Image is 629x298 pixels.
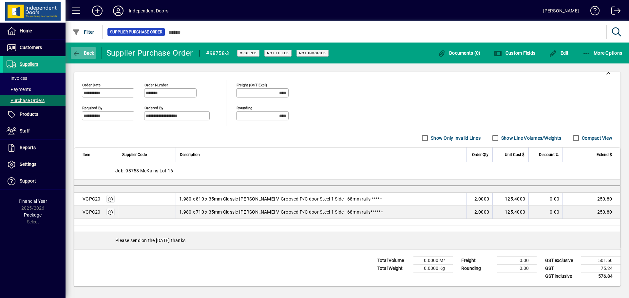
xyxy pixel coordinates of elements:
[597,151,612,158] span: Extend $
[492,206,528,219] td: 125.4000
[492,193,528,206] td: 125.4000
[129,6,168,16] div: Independent Doors
[542,256,581,264] td: GST exclusive
[3,106,66,123] a: Products
[83,151,90,158] span: Item
[374,264,413,272] td: Total Weight
[3,140,66,156] a: Reports
[122,151,147,158] span: Supplier Code
[429,135,481,141] label: Show Only Invalid Lines
[72,29,94,35] span: Filter
[585,1,600,23] a: Knowledge Base
[20,162,36,167] span: Settings
[83,209,101,215] div: VGPC20
[237,105,252,110] mat-label: Rounding
[144,82,168,87] mat-label: Order number
[179,196,382,202] span: 1.980 x 810 x 35mm Classic [PERSON_NAME] V-Grooved P/C door Steel 1 Side - 68mm rails *****
[299,51,326,55] span: Not Invoiced
[436,47,482,59] button: Documents (0)
[581,272,620,280] td: 576.84
[528,206,562,219] td: 0.00
[3,95,66,106] a: Purchase Orders
[82,105,102,110] mat-label: Required by
[562,206,620,219] td: 250.80
[413,256,453,264] td: 0.0000 M³
[72,50,94,56] span: Back
[7,87,31,92] span: Payments
[108,5,129,17] button: Profile
[3,23,66,39] a: Home
[71,26,96,38] button: Filter
[438,50,481,56] span: Documents (0)
[179,209,383,215] span: 1.980 x 710 x 35mm Classic [PERSON_NAME] V-Grooved P/C door Steel 1 Side - 68mm rails******
[74,232,620,249] div: Please send on the [DATE] thanks
[3,173,66,189] a: Support
[581,256,620,264] td: 501.60
[505,151,524,158] span: Unit Cost $
[606,1,621,23] a: Logout
[562,193,620,206] td: 250.80
[466,193,492,206] td: 2.0000
[413,264,453,272] td: 0.0000 Kg
[492,47,537,59] button: Custom Fields
[180,151,200,158] span: Description
[206,48,229,59] div: #98758-3
[144,105,163,110] mat-label: Ordered by
[458,264,497,272] td: Rounding
[3,40,66,56] a: Customers
[7,76,27,81] span: Invoices
[20,145,36,150] span: Reports
[494,50,535,56] span: Custom Fields
[581,264,620,272] td: 75.24
[20,45,42,50] span: Customers
[549,50,569,56] span: Edit
[543,6,579,16] div: [PERSON_NAME]
[3,84,66,95] a: Payments
[20,28,32,33] span: Home
[539,151,559,158] span: Discount %
[497,264,537,272] td: 0.00
[87,5,108,17] button: Add
[581,47,624,59] button: More Options
[106,48,193,58] div: Supplier Purchase Order
[542,264,581,272] td: GST
[240,51,257,55] span: Ordered
[20,178,36,184] span: Support
[3,156,66,173] a: Settings
[500,135,561,141] label: Show Line Volumes/Weights
[237,82,267,87] mat-label: Freight (GST excl)
[83,196,101,202] div: VGPC20
[20,128,30,133] span: Staff
[82,82,101,87] mat-label: Order date
[110,29,162,35] span: Supplier Purchase Order
[3,123,66,139] a: Staff
[7,98,45,103] span: Purchase Orders
[267,51,289,55] span: Not Filled
[66,47,102,59] app-page-header-button: Back
[374,256,413,264] td: Total Volume
[582,50,622,56] span: More Options
[466,206,492,219] td: 2.0000
[542,272,581,280] td: GST inclusive
[472,151,488,158] span: Order Qty
[3,73,66,84] a: Invoices
[71,47,96,59] button: Back
[497,256,537,264] td: 0.00
[20,112,38,117] span: Products
[458,256,497,264] td: Freight
[547,47,570,59] button: Edit
[581,135,612,141] label: Compact View
[20,61,38,67] span: Suppliers
[528,193,562,206] td: 0.00
[74,162,620,179] div: Job: 98758 McKains Lot 16
[19,199,47,204] span: Financial Year
[24,212,42,218] span: Package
